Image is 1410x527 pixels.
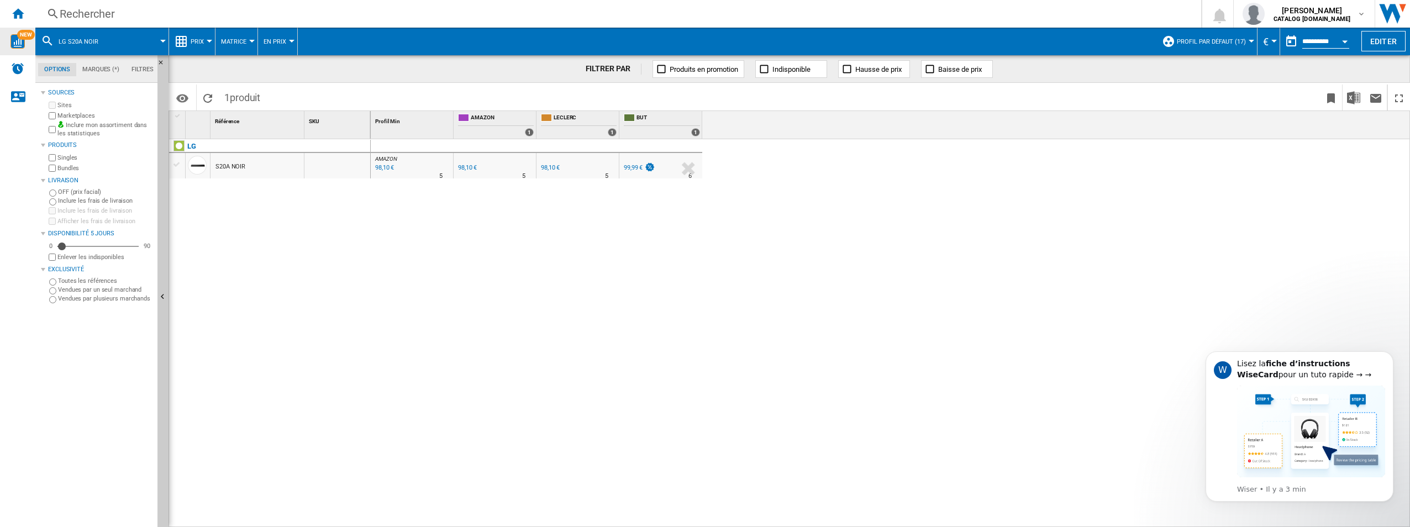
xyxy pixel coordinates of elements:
[539,162,560,173] div: 98,10 €
[373,162,394,173] div: Mise à jour : vendredi 10 octobre 2025 03:40
[57,154,153,162] label: Singles
[57,207,153,215] label: Inclure les frais de livraison
[38,63,76,76] md-tab-item: Options
[48,265,153,274] div: Exclusivité
[1274,15,1350,23] b: CATALOG [DOMAIN_NAME]
[76,63,125,76] md-tab-item: Marques (*)
[215,154,245,180] div: S20A NOIR
[213,111,304,128] div: Sort None
[17,30,35,40] span: NEW
[1320,85,1342,110] button: Créer un favoris
[653,60,744,78] button: Produits en promotion
[58,286,153,294] label: Vendues par un seul marchand
[49,165,56,172] input: Bundles
[373,111,453,128] div: Sort None
[59,28,109,55] button: LG S20A NOIR
[60,6,1172,22] div: Rechercher
[670,65,738,73] span: Produits en promotion
[58,188,153,196] label: OFF (prix facial)
[458,164,477,171] div: 98,10 €
[456,111,536,139] div: AMAZON 1 offers sold by AMAZON
[522,171,525,182] div: Délai de livraison : 5 jours
[471,114,534,123] span: AMAZON
[57,241,139,252] md-slider: Disponibilité
[10,34,25,49] img: wise-card.svg
[141,242,153,250] div: 90
[49,207,56,214] input: Inclure les frais de livraison
[57,121,153,138] label: Inclure mon assortiment dans les statistiques
[1347,91,1360,104] img: excel-24x24.png
[57,121,64,128] img: mysite-bg-18x18.png
[48,88,153,97] div: Sources
[539,111,619,139] div: LECLERC 1 offers sold by LECLERC
[221,38,246,45] span: Matrice
[1177,38,1246,45] span: Profil par défaut (17)
[1274,5,1350,16] span: [PERSON_NAME]
[49,278,56,286] input: Toutes les références
[49,287,56,294] input: Vendues par un seul marchand
[49,112,56,119] input: Marketplaces
[46,242,55,250] div: 0
[688,171,692,182] div: Délai de livraison : 6 jours
[197,85,219,110] button: Recharger
[309,118,319,124] span: SKU
[49,102,56,109] input: Sites
[1177,28,1251,55] button: Profil par défaut (17)
[125,63,160,76] md-tab-item: Filtres
[307,111,370,128] div: SKU Sort None
[691,128,700,136] div: 1 offers sold by BUT
[264,28,292,55] button: En Prix
[59,38,98,45] span: LG S20A NOIR
[157,55,171,75] button: Masquer
[1258,28,1280,55] md-menu: Currency
[1335,30,1355,50] button: Open calendar
[375,118,400,124] span: Profil Min
[525,128,534,136] div: 1 offers sold by AMAZON
[49,296,56,303] input: Vendues par plusieurs marchands
[49,218,56,225] input: Afficher les frais de livraison
[49,198,56,205] input: Inclure les frais de livraison
[1343,85,1365,110] button: Télécharger au format Excel
[48,229,153,238] div: Disponibilité 5 Jours
[1263,28,1274,55] button: €
[755,60,827,78] button: Indisponible
[921,60,993,78] button: Baisse de prix
[57,217,153,225] label: Afficher les frais de livraison
[221,28,252,55] button: Matrice
[49,154,56,161] input: Singles
[1243,3,1265,25] img: profile.jpg
[57,101,153,109] label: Sites
[605,171,608,182] div: Délai de livraison : 5 jours
[1365,85,1387,110] button: Envoyer ce rapport par email
[41,28,163,55] div: LG S20A NOIR
[622,111,702,139] div: BUT 1 offers sold by BUT
[838,60,910,78] button: Hausse de prix
[1162,28,1251,55] div: Profil par défaut (17)
[636,114,700,123] span: BUT
[1280,30,1302,52] button: md-calendar
[230,92,260,103] span: produit
[191,38,204,45] span: Prix
[11,62,24,75] img: alerts-logo.svg
[373,111,453,128] div: Profil Min Sort None
[57,164,153,172] label: Bundles
[171,88,193,108] button: Options
[219,85,266,108] span: 1
[644,162,655,172] img: promotionV3.png
[624,164,643,171] div: 99,99 €
[855,65,902,73] span: Hausse de prix
[1263,36,1269,48] span: €
[554,114,617,123] span: LECLERC
[213,111,304,128] div: Référence Sort None
[191,28,209,55] button: Prix
[307,111,370,128] div: Sort None
[188,111,210,128] div: Sort None
[938,65,982,73] span: Baisse de prix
